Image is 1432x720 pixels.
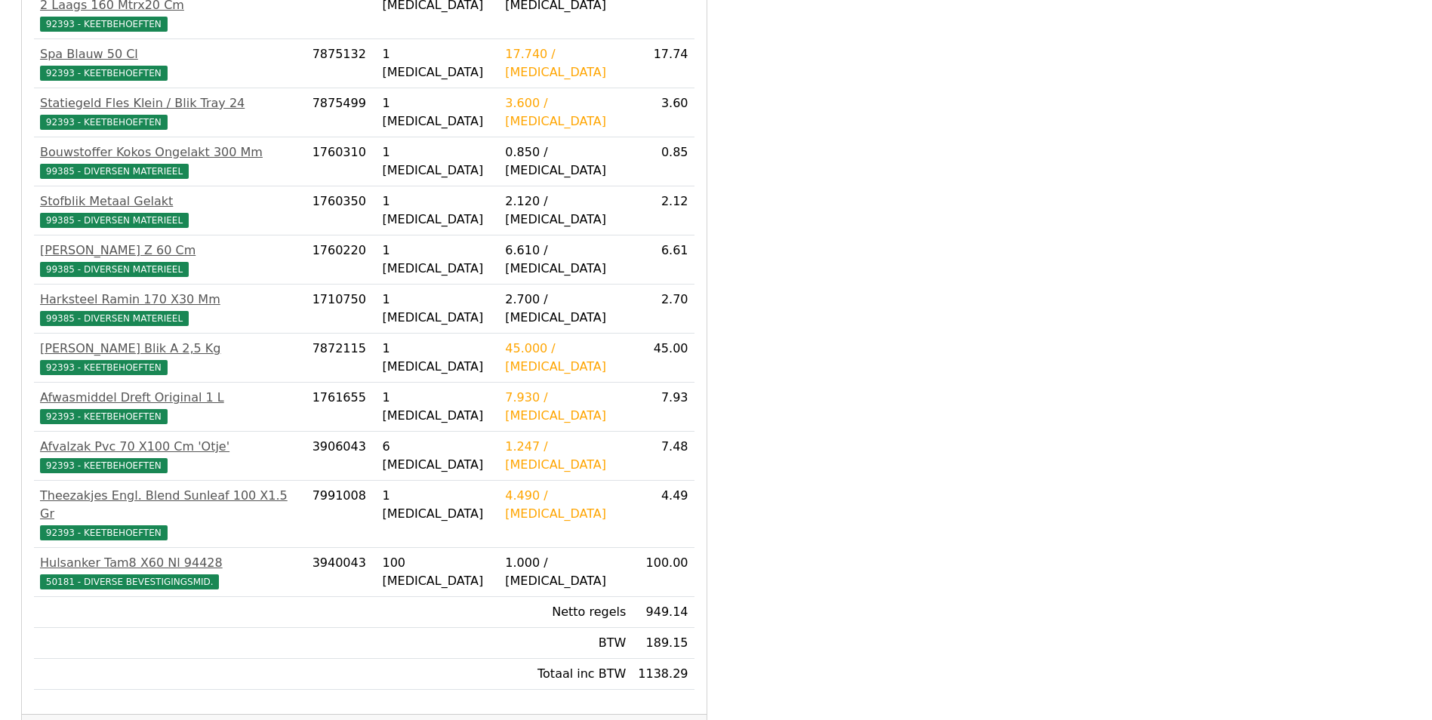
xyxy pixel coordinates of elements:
div: Afvalzak Pvc 70 X100 Cm 'Otje' [40,438,300,456]
div: 1 [MEDICAL_DATA] [383,45,494,82]
span: 92393 - KEETBEHOEFTEN [40,17,168,32]
td: 45.00 [632,334,694,383]
a: Afvalzak Pvc 70 X100 Cm 'Otje'92393 - KEETBEHOEFTEN [40,438,300,474]
div: 1 [MEDICAL_DATA] [383,487,494,523]
div: 4.490 / [MEDICAL_DATA] [505,487,626,523]
div: Theezakjes Engl. Blend Sunleaf 100 X1.5 Gr [40,487,300,523]
div: 3.600 / [MEDICAL_DATA] [505,94,626,131]
td: 949.14 [632,597,694,628]
span: 92393 - KEETBEHOEFTEN [40,115,168,130]
div: 1 [MEDICAL_DATA] [383,143,494,180]
td: 7875499 [306,88,377,137]
a: Theezakjes Engl. Blend Sunleaf 100 X1.5 Gr92393 - KEETBEHOEFTEN [40,487,300,541]
a: Bouwstoffer Kokos Ongelakt 300 Mm99385 - DIVERSEN MATERIEEL [40,143,300,180]
td: 17.74 [632,39,694,88]
td: 7.93 [632,383,694,432]
td: 1138.29 [632,659,694,690]
td: 3906043 [306,432,377,481]
span: 99385 - DIVERSEN MATERIEEL [40,311,189,326]
div: 100 [MEDICAL_DATA] [383,554,494,590]
span: 99385 - DIVERSEN MATERIEEL [40,213,189,228]
div: Stofblik Metaal Gelakt [40,192,300,211]
a: Statiegeld Fles Klein / Blik Tray 2492393 - KEETBEHOEFTEN [40,94,300,131]
div: 6 [MEDICAL_DATA] [383,438,494,474]
td: 7872115 [306,334,377,383]
div: 1 [MEDICAL_DATA] [383,242,494,278]
td: 4.49 [632,481,694,548]
div: Statiegeld Fles Klein / Blik Tray 24 [40,94,300,112]
div: 1 [MEDICAL_DATA] [383,291,494,327]
div: Harksteel Ramin 170 X30 Mm [40,291,300,309]
div: Spa Blauw 50 Cl [40,45,300,63]
span: 92393 - KEETBEHOEFTEN [40,360,168,375]
div: Afwasmiddel Dreft Original 1 L [40,389,300,407]
td: 7991008 [306,481,377,548]
div: 2.700 / [MEDICAL_DATA] [505,291,626,327]
span: 99385 - DIVERSEN MATERIEEL [40,262,189,277]
div: 45.000 / [MEDICAL_DATA] [505,340,626,376]
td: 100.00 [632,548,694,597]
a: [PERSON_NAME] Blik A 2,5 Kg92393 - KEETBEHOEFTEN [40,340,300,376]
div: [PERSON_NAME] Blik A 2,5 Kg [40,340,300,358]
div: 17.740 / [MEDICAL_DATA] [505,45,626,82]
td: Netto regels [499,597,632,628]
td: BTW [499,628,632,659]
a: Hulsanker Tam8 X60 Nl 9442850181 - DIVERSE BEVESTIGINGSMID. [40,554,300,590]
div: 7.930 / [MEDICAL_DATA] [505,389,626,425]
div: Hulsanker Tam8 X60 Nl 94428 [40,554,300,572]
td: 1760350 [306,186,377,235]
td: Totaal inc BTW [499,659,632,690]
td: 1710750 [306,285,377,334]
td: 2.12 [632,186,694,235]
a: Spa Blauw 50 Cl92393 - KEETBEHOEFTEN [40,45,300,82]
span: 99385 - DIVERSEN MATERIEEL [40,164,189,179]
div: 1 [MEDICAL_DATA] [383,340,494,376]
td: 2.70 [632,285,694,334]
a: Stofblik Metaal Gelakt99385 - DIVERSEN MATERIEEL [40,192,300,229]
td: 7.48 [632,432,694,481]
td: 3.60 [632,88,694,137]
span: 92393 - KEETBEHOEFTEN [40,458,168,473]
div: [PERSON_NAME] Z 60 Cm [40,242,300,260]
div: 6.610 / [MEDICAL_DATA] [505,242,626,278]
div: 1 [MEDICAL_DATA] [383,94,494,131]
td: 7875132 [306,39,377,88]
div: 0.850 / [MEDICAL_DATA] [505,143,626,180]
td: 3940043 [306,548,377,597]
span: 92393 - KEETBEHOEFTEN [40,525,168,540]
span: 92393 - KEETBEHOEFTEN [40,409,168,424]
td: 6.61 [632,235,694,285]
div: 1.247 / [MEDICAL_DATA] [505,438,626,474]
div: 1.000 / [MEDICAL_DATA] [505,554,626,590]
div: 2.120 / [MEDICAL_DATA] [505,192,626,229]
td: 0.85 [632,137,694,186]
td: 1760220 [306,235,377,285]
a: Afwasmiddel Dreft Original 1 L92393 - KEETBEHOEFTEN [40,389,300,425]
a: [PERSON_NAME] Z 60 Cm99385 - DIVERSEN MATERIEEL [40,242,300,278]
span: 50181 - DIVERSE BEVESTIGINGSMID. [40,574,219,589]
td: 1761655 [306,383,377,432]
td: 1760310 [306,137,377,186]
span: 92393 - KEETBEHOEFTEN [40,66,168,81]
td: 189.15 [632,628,694,659]
a: Harksteel Ramin 170 X30 Mm99385 - DIVERSEN MATERIEEL [40,291,300,327]
div: 1 [MEDICAL_DATA] [383,192,494,229]
div: Bouwstoffer Kokos Ongelakt 300 Mm [40,143,300,162]
div: 1 [MEDICAL_DATA] [383,389,494,425]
